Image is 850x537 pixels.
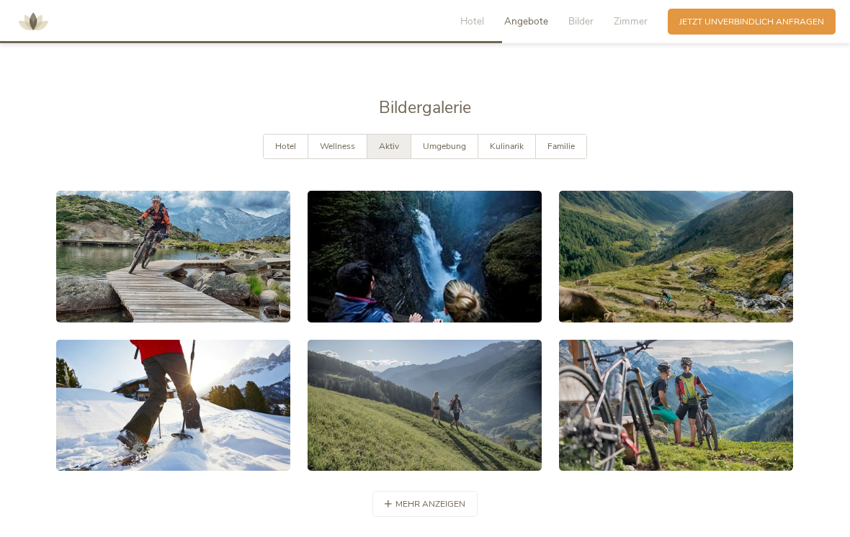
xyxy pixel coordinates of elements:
span: Kulinarik [490,140,524,152]
span: mehr anzeigen [395,498,465,510]
a: AMONTI & LUNARIS Wellnessresort [12,17,55,25]
span: Familie [547,140,575,152]
span: Aktiv [379,140,399,152]
span: Bilder [568,14,594,28]
span: Angebote [504,14,548,28]
span: Umgebung [423,140,466,152]
span: Zimmer [614,14,648,28]
span: Hotel [275,140,296,152]
span: Bildergalerie [379,96,471,119]
span: Hotel [460,14,484,28]
span: Jetzt unverbindlich anfragen [679,16,824,28]
span: Wellness [320,140,355,152]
